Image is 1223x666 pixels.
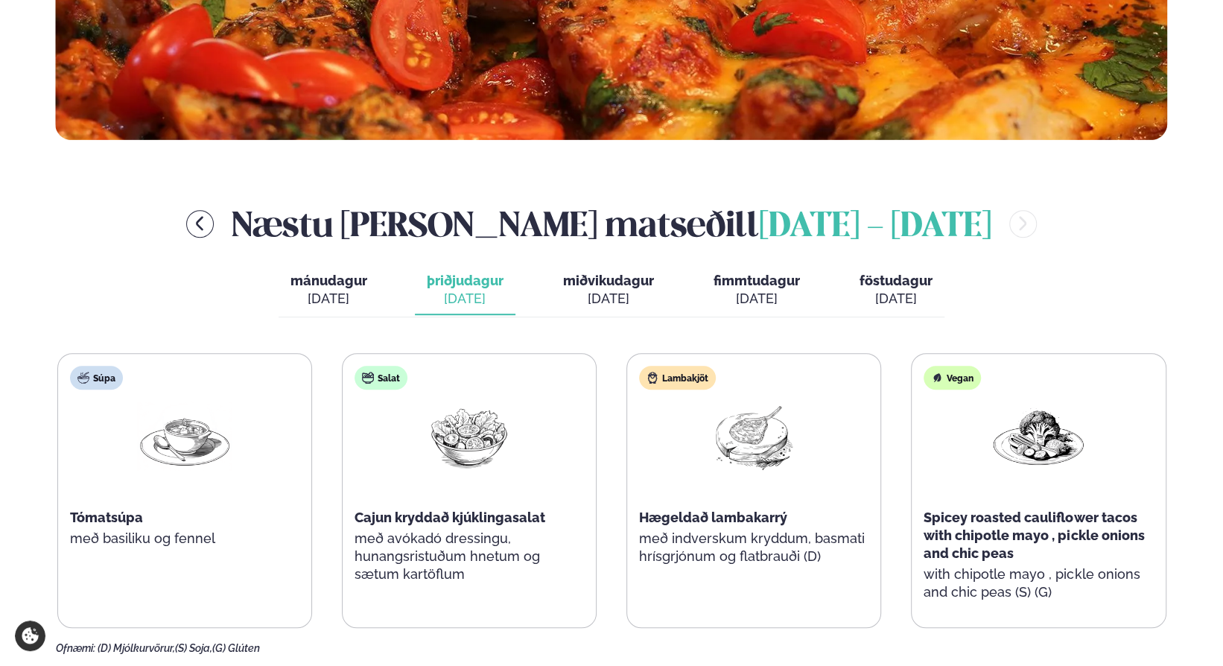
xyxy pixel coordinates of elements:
span: þriðjudagur [427,273,504,288]
span: Tómatsúpa [70,510,143,525]
div: Lambakjöt [639,366,716,390]
div: [DATE] [714,290,800,308]
p: með basiliku og fennel [70,530,299,548]
h2: Næstu [PERSON_NAME] matseðill [232,200,991,248]
div: [DATE] [860,290,933,308]
p: með indverskum kryddum, basmati hrísgrjónum og flatbrauði (D) [639,530,868,565]
button: fimmtudagur [DATE] [702,266,812,315]
button: föstudagur [DATE] [848,266,944,315]
button: menu-btn-left [186,210,214,238]
span: (D) Mjólkurvörur, [98,642,175,654]
span: Hægeldað lambakarrý [639,510,787,525]
div: Salat [355,366,407,390]
span: miðvikudagur [563,273,654,288]
button: þriðjudagur [DATE] [415,266,515,315]
img: Salad.png [422,402,517,471]
span: Spicey roasted cauliflower tacos with chipotle mayo , pickle onions and chic peas [924,510,1144,561]
button: menu-btn-right [1009,210,1037,238]
div: Vegan [924,366,981,390]
div: [DATE] [427,290,504,308]
span: [DATE] - [DATE] [759,211,991,244]
button: miðvikudagur [DATE] [551,266,666,315]
div: Súpa [70,366,123,390]
img: Soup.png [137,402,232,471]
span: föstudagur [860,273,933,288]
img: Vegan.png [991,402,1086,471]
img: Lamb.svg [647,372,658,384]
span: mánudagur [290,273,367,288]
p: með avókadó dressingu, hunangsristuðum hnetum og sætum kartöflum [355,530,584,583]
img: salad.svg [362,372,374,384]
span: (S) Soja, [175,642,212,654]
span: Ofnæmi: [56,642,95,654]
p: with chipotle mayo , pickle onions and chic peas (S) (G) [924,565,1153,601]
img: Vegan.svg [931,372,943,384]
button: mánudagur [DATE] [279,266,379,315]
span: (G) Glúten [212,642,260,654]
div: [DATE] [563,290,654,308]
span: fimmtudagur [714,273,800,288]
span: Cajun kryddað kjúklingasalat [355,510,545,525]
a: Cookie settings [15,621,45,651]
img: soup.svg [77,372,89,384]
img: Lamb-Meat.png [706,402,801,471]
div: [DATE] [290,290,367,308]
